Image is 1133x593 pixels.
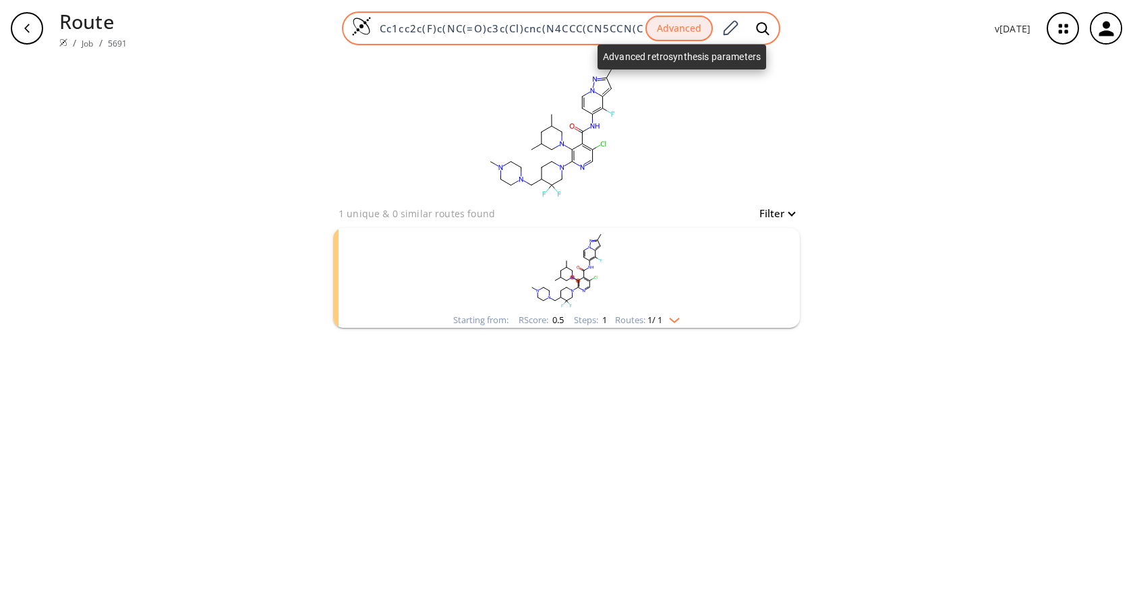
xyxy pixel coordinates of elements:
button: Filter [751,208,794,219]
span: 1 / 1 [647,316,662,324]
div: Advanced retrosynthesis parameters [598,45,766,69]
a: 5691 [108,38,127,49]
p: v [DATE] [995,22,1030,36]
img: Down [662,312,680,323]
p: 1 unique & 0 similar routes found [339,206,495,221]
p: Route [59,7,127,36]
span: 0.5 [550,314,564,326]
a: Job [82,38,93,49]
svg: Cc1cc2c(F)c(NC(=O)c3c(Cl)cnc(N4CCC(CN5CCN(C)CC5)C(F)(F)C4)c3N3CC(C)CC(C)C3)ccn2n1 [391,228,742,312]
span: 1 [600,314,607,326]
div: Routes: [615,316,680,324]
input: Enter SMILES [372,22,645,35]
ul: clusters [333,221,800,335]
div: Starting from: [453,316,509,324]
img: Logo Spaya [351,16,372,36]
li: / [73,36,76,50]
div: Steps : [574,316,607,324]
li: / [99,36,103,50]
svg: Cc1cc2c(F)c(NC(=O)c3c(Cl)cnc(N4CCC(CN5CCN(C)CC5)C(F)(F)C4)c3N3CC(C)CC(C)C3)ccn2n1 [417,57,687,205]
div: RScore : [519,316,564,324]
button: Advanced [645,16,713,42]
img: Spaya logo [59,38,67,47]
